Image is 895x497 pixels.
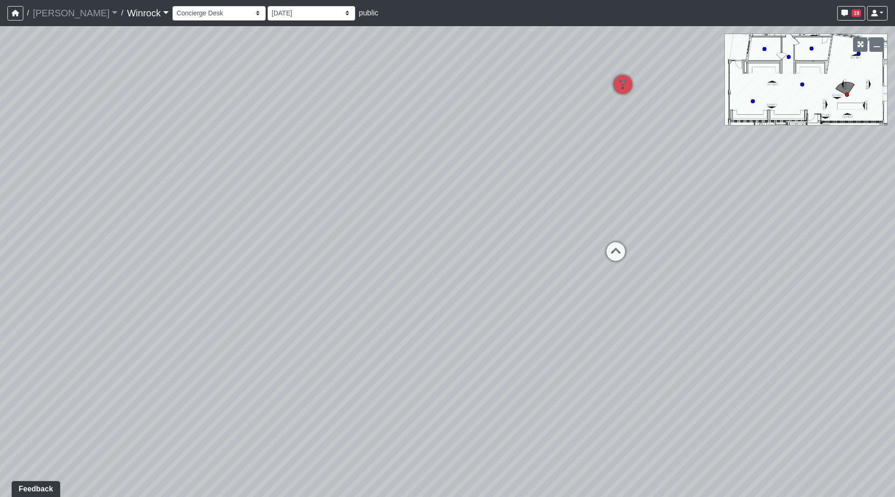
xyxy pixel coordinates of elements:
span: / [117,4,127,22]
button: 19 [837,6,865,21]
span: public [359,9,379,17]
iframe: Ybug feedback widget [7,478,62,497]
span: / [23,4,33,22]
span: 19 [852,9,861,17]
a: [PERSON_NAME] [33,4,117,22]
a: Winrock [127,4,168,22]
